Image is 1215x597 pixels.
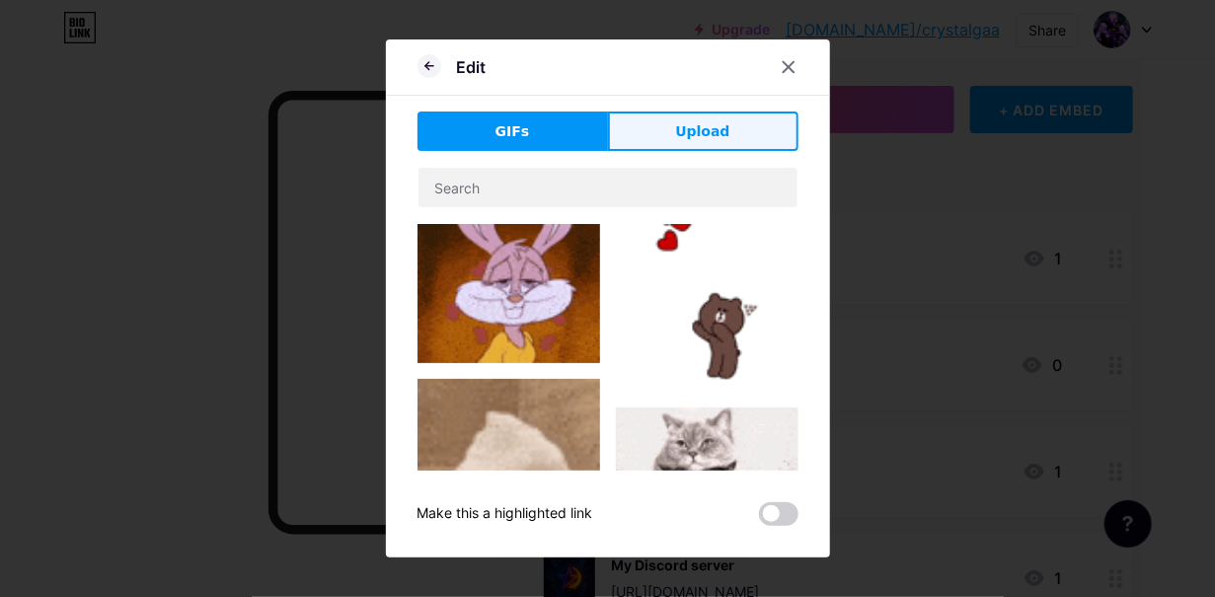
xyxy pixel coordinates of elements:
[418,502,593,526] div: Make this a highlighted link
[608,112,798,151] button: Upload
[418,224,600,363] img: Gihpy
[418,168,797,207] input: Search
[457,55,487,79] div: Edit
[616,224,798,392] img: Gihpy
[418,112,608,151] button: GIFs
[616,408,798,590] img: Gihpy
[675,121,729,142] span: Upload
[495,121,530,142] span: GIFs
